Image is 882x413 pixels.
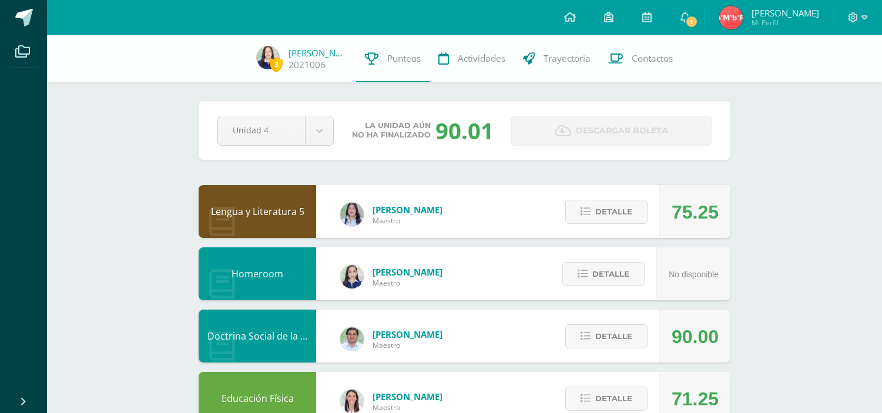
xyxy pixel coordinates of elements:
[562,262,645,286] button: Detalle
[592,263,629,285] span: Detalle
[458,52,505,65] span: Actividades
[373,204,442,216] span: [PERSON_NAME]
[632,52,673,65] span: Contactos
[340,265,364,288] img: 360951c6672e02766e5b7d72674f168c.png
[340,327,364,351] img: f767cae2d037801592f2ba1a5db71a2a.png
[435,115,494,146] div: 90.01
[595,325,632,347] span: Detalle
[752,7,819,19] span: [PERSON_NAME]
[672,186,719,239] div: 75.25
[669,270,719,279] span: No disponible
[373,328,442,340] span: [PERSON_NAME]
[576,116,668,145] span: Descargar boleta
[218,116,333,145] a: Unidad 4
[373,402,442,412] span: Maestro
[340,390,364,413] img: 68dbb99899dc55733cac1a14d9d2f825.png
[270,57,283,72] span: 3
[599,35,682,82] a: Contactos
[514,35,599,82] a: Trayectoria
[565,387,648,411] button: Detalle
[544,52,591,65] span: Trayectoria
[373,216,442,226] span: Maestro
[430,35,514,82] a: Actividades
[199,310,316,362] div: Doctrina Social de la Iglesia
[719,6,743,29] img: ca3c5678045a47df34288d126a1d4061.png
[565,200,648,224] button: Detalle
[752,18,819,28] span: Mi Perfil
[373,340,442,350] span: Maestro
[233,116,290,144] span: Unidad 4
[289,59,326,71] a: 2021006
[685,15,698,28] span: 1
[373,391,442,402] span: [PERSON_NAME]
[672,310,719,363] div: 90.00
[256,46,280,69] img: 936532685daabec6e1002f3419e3d59a.png
[199,185,316,238] div: Lengua y Literatura 5
[352,121,431,140] span: La unidad aún no ha finalizado
[373,278,442,288] span: Maestro
[387,52,421,65] span: Punteos
[595,201,632,223] span: Detalle
[356,35,430,82] a: Punteos
[565,324,648,348] button: Detalle
[373,266,442,278] span: [PERSON_NAME]
[289,47,347,59] a: [PERSON_NAME]
[340,203,364,226] img: df6a3bad71d85cf97c4a6d1acf904499.png
[595,388,632,409] span: Detalle
[199,247,316,300] div: Homeroom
